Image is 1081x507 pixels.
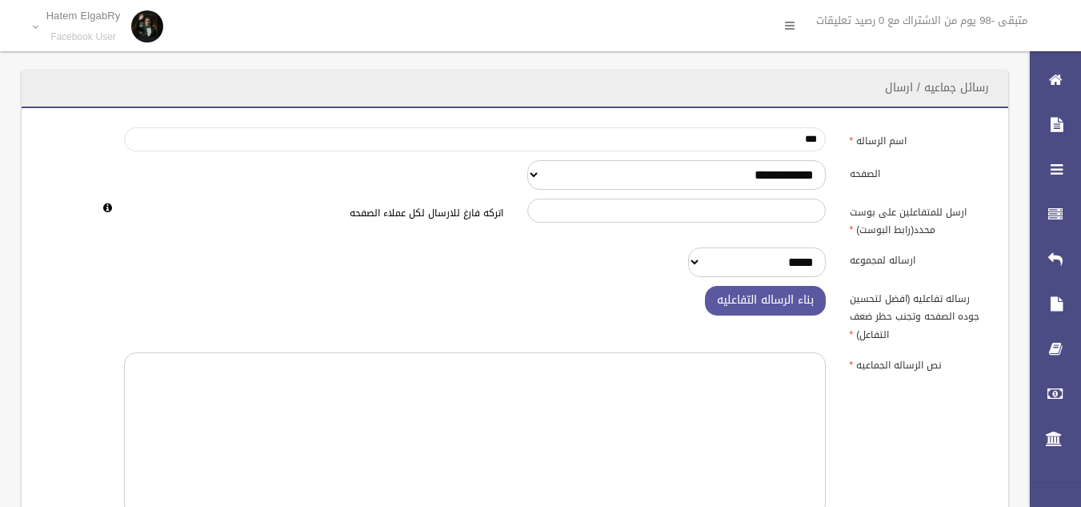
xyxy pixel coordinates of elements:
[46,31,121,43] small: Facebook User
[46,10,121,22] p: Hatem ElgabRy
[838,352,999,375] label: نص الرساله الجماعيه
[705,286,826,316] button: بناء الرساله التفاعليه
[124,208,503,219] h6: اتركه فارغ للارسال لكل عملاء الصفحه
[838,286,999,344] label: رساله تفاعليه (افضل لتحسين جوده الصفحه وتجنب حظر ضعف التفاعل)
[838,127,999,150] label: اسم الرساله
[838,199,999,239] label: ارسل للمتفاعلين على بوست محدد(رابط البوست)
[866,72,1008,103] header: رسائل جماعيه / ارسال
[838,247,999,270] label: ارساله لمجموعه
[838,160,999,183] label: الصفحه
